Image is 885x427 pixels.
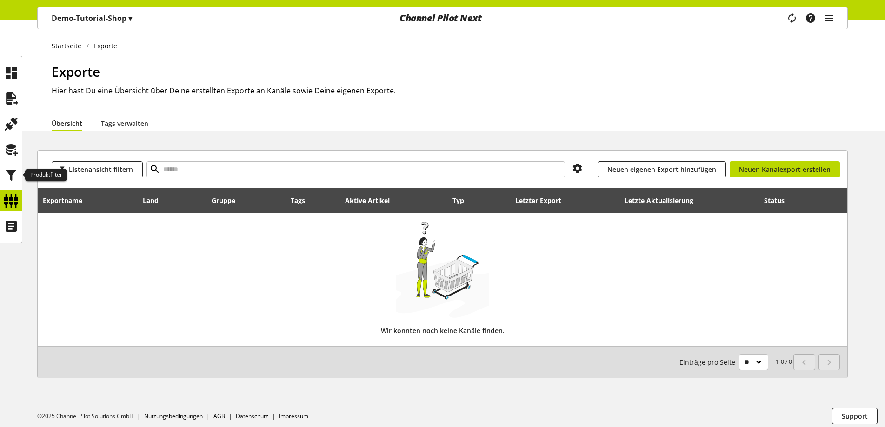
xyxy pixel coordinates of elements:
[144,412,203,420] a: Nutzungsbedingungen
[52,161,143,177] button: Listenansicht filtern
[43,196,92,205] div: Exportname
[212,196,245,205] div: Gruppe
[128,13,132,23] span: ▾
[739,164,831,174] span: Neuen Kanalexport erstellen
[764,196,794,205] div: Status
[101,118,148,128] a: Tags verwalten
[52,118,82,128] a: Übersicht
[832,408,878,424] button: Support
[598,161,726,177] a: Neuen eigenen Export hinzufügen
[730,161,840,177] a: Neuen Kanalexport erstellen
[213,412,225,420] a: AGB
[279,412,308,420] a: Impressum
[143,196,168,205] div: Land
[607,164,716,174] span: Neuen eigenen Export hinzufügen
[625,196,703,205] div: Letzte Aktualisierung
[69,164,133,174] span: Listenansicht filtern
[52,63,100,80] span: Exporte
[25,169,67,182] div: Produktfilter
[37,7,848,29] nav: main navigation
[236,412,268,420] a: Datenschutz
[345,196,399,205] div: Aktive Artikel
[37,412,144,420] li: ©2025 Channel Pilot Solutions GmbH
[679,357,739,367] span: Einträge pro Seite
[43,318,843,343] div: Wir konnten noch keine Kanäle finden.
[52,85,848,96] h2: Hier hast Du eine Übersicht über Deine erstellten Exporte an Kanäle sowie Deine eigenen Exporte.
[52,41,87,51] a: Startseite
[515,196,571,205] div: Letzter Export
[452,196,473,205] div: Typ
[842,411,868,421] span: Support
[52,13,132,24] p: Demo-Tutorial-Shop
[679,354,792,370] small: 1-0 / 0
[291,196,305,205] div: Tags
